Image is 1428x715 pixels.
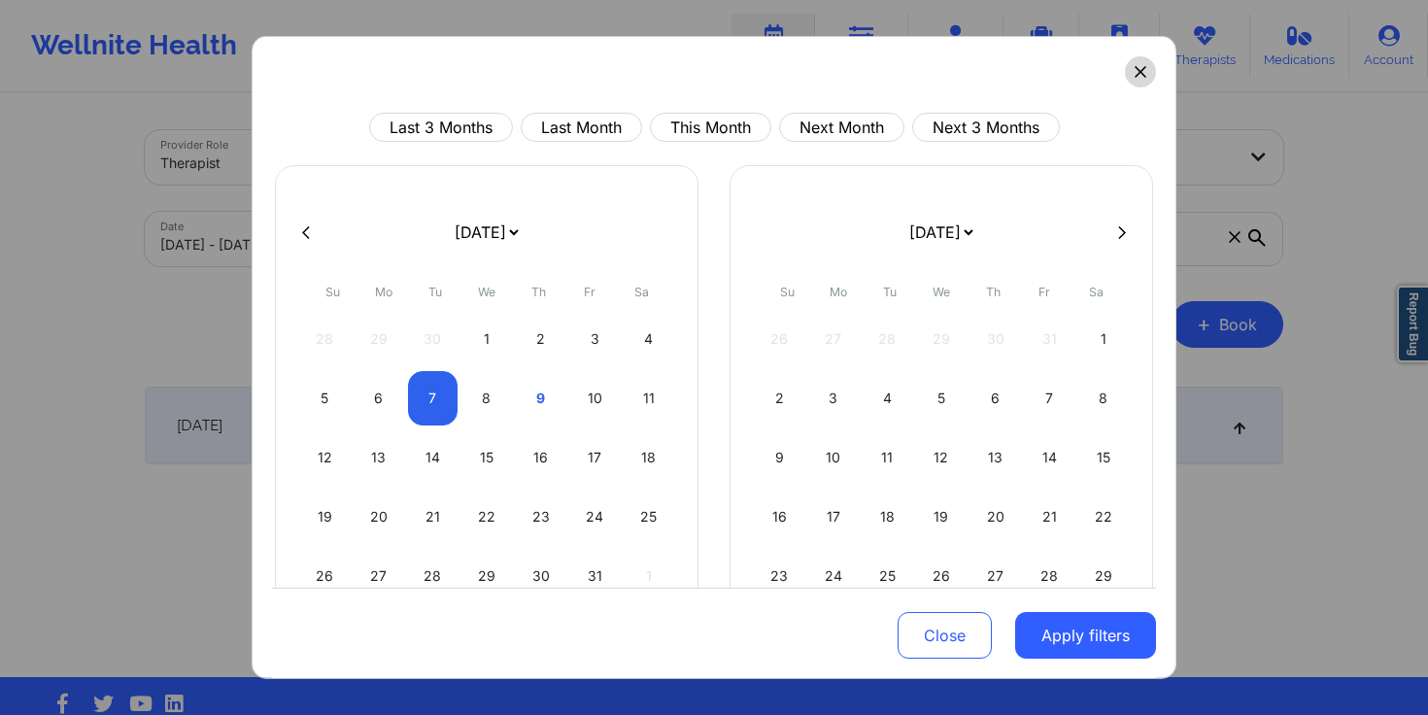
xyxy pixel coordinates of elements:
[1025,430,1074,485] div: Fri Nov 14 2025
[1038,285,1050,299] abbr: Friday
[917,430,967,485] div: Wed Nov 12 2025
[650,113,771,142] button: This Month
[780,285,795,299] abbr: Sunday
[1078,549,1128,603] div: Sat Nov 29 2025
[912,113,1060,142] button: Next 3 Months
[300,549,350,603] div: Sun Oct 26 2025
[1078,430,1128,485] div: Sat Nov 15 2025
[570,430,620,485] div: Fri Oct 17 2025
[624,430,673,485] div: Sat Oct 18 2025
[898,612,992,659] button: Close
[408,430,458,485] div: Tue Oct 14 2025
[531,285,546,299] abbr: Thursday
[863,371,912,426] div: Tue Nov 04 2025
[1089,285,1104,299] abbr: Saturday
[570,549,620,603] div: Fri Oct 31 2025
[809,430,859,485] div: Mon Nov 10 2025
[462,549,512,603] div: Wed Oct 29 2025
[462,430,512,485] div: Wed Oct 15 2025
[970,549,1020,603] div: Thu Nov 27 2025
[584,285,595,299] abbr: Friday
[325,285,340,299] abbr: Sunday
[1015,612,1156,659] button: Apply filters
[970,430,1020,485] div: Thu Nov 13 2025
[624,312,673,366] div: Sat Oct 04 2025
[428,285,442,299] abbr: Tuesday
[408,371,458,426] div: Tue Oct 07 2025
[917,490,967,544] div: Wed Nov 19 2025
[300,490,350,544] div: Sun Oct 19 2025
[809,490,859,544] div: Mon Nov 17 2025
[355,430,404,485] div: Mon Oct 13 2025
[462,312,512,366] div: Wed Oct 01 2025
[355,371,404,426] div: Mon Oct 06 2025
[516,312,565,366] div: Thu Oct 02 2025
[369,113,513,142] button: Last 3 Months
[300,430,350,485] div: Sun Oct 12 2025
[1025,371,1074,426] div: Fri Nov 07 2025
[570,312,620,366] div: Fri Oct 03 2025
[863,430,912,485] div: Tue Nov 11 2025
[1025,490,1074,544] div: Fri Nov 21 2025
[1078,312,1128,366] div: Sat Nov 01 2025
[521,113,642,142] button: Last Month
[809,549,859,603] div: Mon Nov 24 2025
[375,285,392,299] abbr: Monday
[462,371,512,426] div: Wed Oct 08 2025
[917,371,967,426] div: Wed Nov 05 2025
[634,285,649,299] abbr: Saturday
[755,490,804,544] div: Sun Nov 16 2025
[516,549,565,603] div: Thu Oct 30 2025
[863,490,912,544] div: Tue Nov 18 2025
[970,490,1020,544] div: Thu Nov 20 2025
[355,549,404,603] div: Mon Oct 27 2025
[355,490,404,544] div: Mon Oct 20 2025
[1078,371,1128,426] div: Sat Nov 08 2025
[970,371,1020,426] div: Thu Nov 06 2025
[300,371,350,426] div: Sun Oct 05 2025
[863,549,912,603] div: Tue Nov 25 2025
[933,285,950,299] abbr: Wednesday
[917,549,967,603] div: Wed Nov 26 2025
[624,490,673,544] div: Sat Oct 25 2025
[830,285,847,299] abbr: Monday
[755,371,804,426] div: Sun Nov 02 2025
[809,371,859,426] div: Mon Nov 03 2025
[516,430,565,485] div: Thu Oct 16 2025
[516,371,565,426] div: Thu Oct 09 2025
[516,490,565,544] div: Thu Oct 23 2025
[986,285,1001,299] abbr: Thursday
[755,549,804,603] div: Sun Nov 23 2025
[755,430,804,485] div: Sun Nov 09 2025
[779,113,904,142] button: Next Month
[883,285,897,299] abbr: Tuesday
[1078,490,1128,544] div: Sat Nov 22 2025
[478,285,495,299] abbr: Wednesday
[1025,549,1074,603] div: Fri Nov 28 2025
[408,549,458,603] div: Tue Oct 28 2025
[570,371,620,426] div: Fri Oct 10 2025
[462,490,512,544] div: Wed Oct 22 2025
[570,490,620,544] div: Fri Oct 24 2025
[624,371,673,426] div: Sat Oct 11 2025
[408,490,458,544] div: Tue Oct 21 2025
